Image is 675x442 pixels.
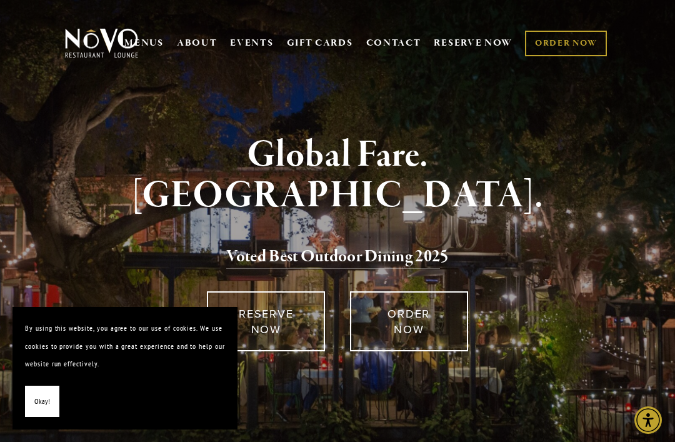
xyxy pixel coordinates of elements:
[124,37,164,49] a: MENUS
[12,307,237,429] section: Cookie banner
[132,131,544,219] strong: Global Fare. [GEOGRAPHIC_DATA].
[25,319,225,373] p: By using this website, you agree to our use of cookies. We use cookies to provide you with a grea...
[366,31,421,55] a: CONTACT
[62,28,141,59] img: Novo Restaurant &amp; Lounge
[207,291,325,351] a: RESERVE NOW
[350,291,468,351] a: ORDER NOW
[226,246,440,269] a: Voted Best Outdoor Dining 202
[25,386,59,418] button: Okay!
[434,31,512,55] a: RESERVE NOW
[634,406,662,434] div: Accessibility Menu
[177,37,217,49] a: ABOUT
[230,37,273,49] a: EVENTS
[34,393,50,411] span: Okay!
[79,244,596,270] h2: 5
[525,31,607,56] a: ORDER NOW
[287,31,353,55] a: GIFT CARDS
